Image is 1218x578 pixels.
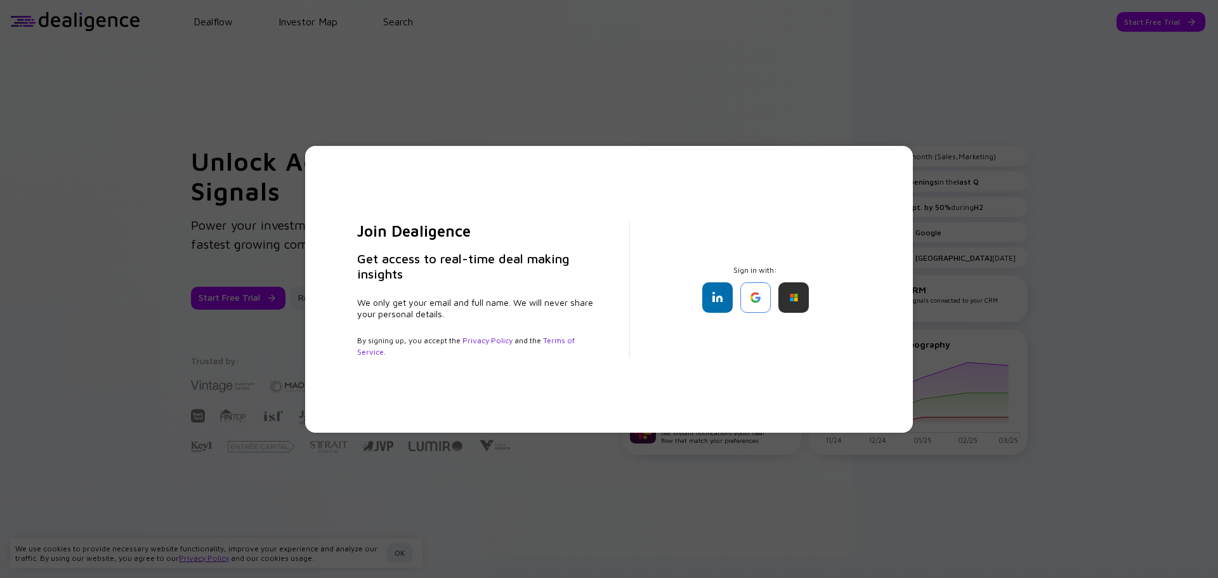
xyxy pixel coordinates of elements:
[660,265,851,313] div: Sign in with:
[357,336,575,357] a: Terms of Service
[357,335,599,358] div: By signing up, you accept the and the .
[357,251,599,282] h3: Get access to real-time deal making insights
[462,336,513,345] a: Privacy Policy
[357,297,599,320] div: We only get your email and full name. We will never share your personal details.
[357,221,599,241] h2: Join Dealigence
